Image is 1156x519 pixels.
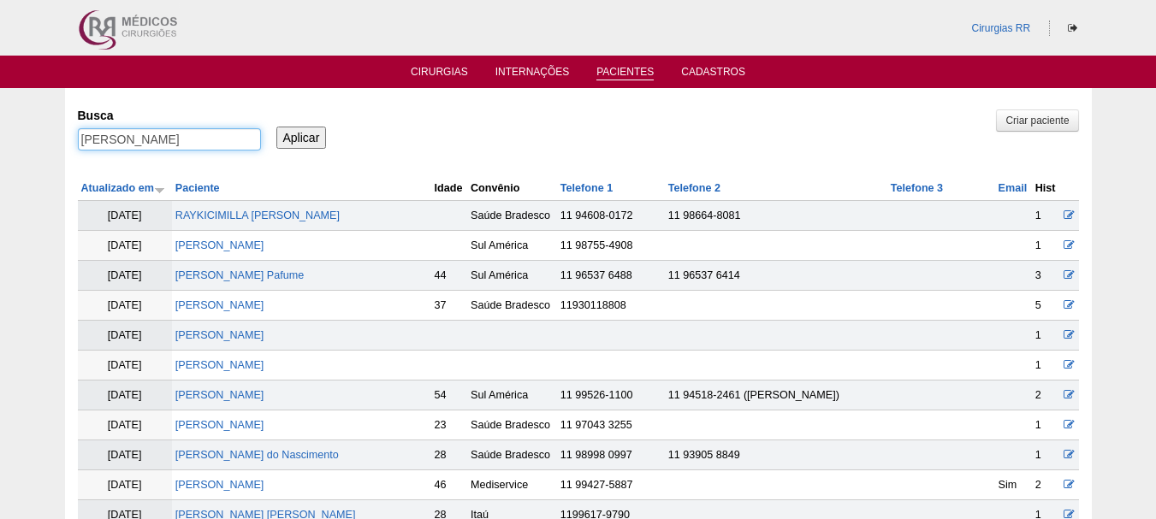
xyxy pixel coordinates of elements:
a: [PERSON_NAME] [175,329,264,341]
td: [DATE] [78,201,172,231]
a: [PERSON_NAME] Pafume [175,269,304,281]
td: 11 96537 6414 [665,261,887,291]
a: [PERSON_NAME] [175,419,264,431]
td: 37 [431,291,467,321]
label: Busca [78,107,261,124]
a: [PERSON_NAME] [175,299,264,311]
th: Convênio [467,176,557,201]
td: [DATE] [78,410,172,440]
td: 2 [1032,380,1060,410]
td: 44 [431,261,467,291]
a: Internações [495,66,570,83]
td: Saúde Bradesco [467,291,557,321]
td: 1 [1032,351,1060,380]
a: Telefone 2 [668,182,720,194]
td: Saúde Bradesco [467,440,557,470]
a: Telefone 1 [560,182,613,194]
td: 23 [431,410,467,440]
a: [PERSON_NAME] [175,239,264,251]
input: Digite os termos que você deseja procurar. [78,128,261,150]
td: 11 97043 3255 [557,410,665,440]
td: 46 [431,470,467,500]
td: 54 [431,380,467,410]
a: Atualizado em [81,182,165,194]
td: 11 98755-4908 [557,231,665,261]
td: Sul América [467,261,557,291]
td: 1 [1032,440,1060,470]
a: [PERSON_NAME] [175,389,264,401]
img: ordem crescente [154,184,165,195]
td: 11 98664-8081 [665,201,887,231]
input: Aplicar [276,127,327,149]
td: Sim [995,470,1032,500]
a: [PERSON_NAME] [175,479,264,491]
th: Hist [1032,176,1060,201]
td: [DATE] [78,291,172,321]
a: Pacientes [596,66,654,80]
td: 11 98998 0997 [557,440,665,470]
td: 1 [1032,201,1060,231]
td: 1 [1032,321,1060,351]
td: 11 93905 8849 [665,440,887,470]
td: Saúde Bradesco [467,201,557,231]
td: 5 [1032,291,1060,321]
a: [PERSON_NAME] do Nascimento [175,449,339,461]
td: [DATE] [78,440,172,470]
td: [DATE] [78,261,172,291]
i: Sair [1068,23,1077,33]
th: Idade [431,176,467,201]
td: 28 [431,440,467,470]
td: 11930118808 [557,291,665,321]
td: Sul América [467,380,557,410]
td: Sul América [467,231,557,261]
td: [DATE] [78,231,172,261]
a: Criar paciente [996,109,1078,132]
a: [PERSON_NAME] [175,359,264,371]
a: Telefone 3 [891,182,943,194]
td: [DATE] [78,470,172,500]
a: Cadastros [681,66,745,83]
td: 11 99526-1100 [557,380,665,410]
td: 1 [1032,231,1060,261]
td: 11 94608-0172 [557,201,665,231]
td: 2 [1032,470,1060,500]
a: Email [999,182,1028,194]
td: Saúde Bradesco [467,410,557,440]
a: Cirurgias [411,66,468,83]
td: 11 94518-2461 ([PERSON_NAME]) [665,380,887,410]
td: Mediservice [467,470,557,500]
a: Paciente [175,182,220,194]
td: 11 96537 6488 [557,261,665,291]
a: Cirurgias RR [971,22,1030,34]
td: [DATE] [78,380,172,410]
td: 1 [1032,410,1060,440]
td: 11 99427-5887 [557,470,665,500]
td: [DATE] [78,321,172,351]
a: RAYKICIMILLA [PERSON_NAME] [175,209,340,221]
td: 3 [1032,261,1060,291]
td: [DATE] [78,351,172,380]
